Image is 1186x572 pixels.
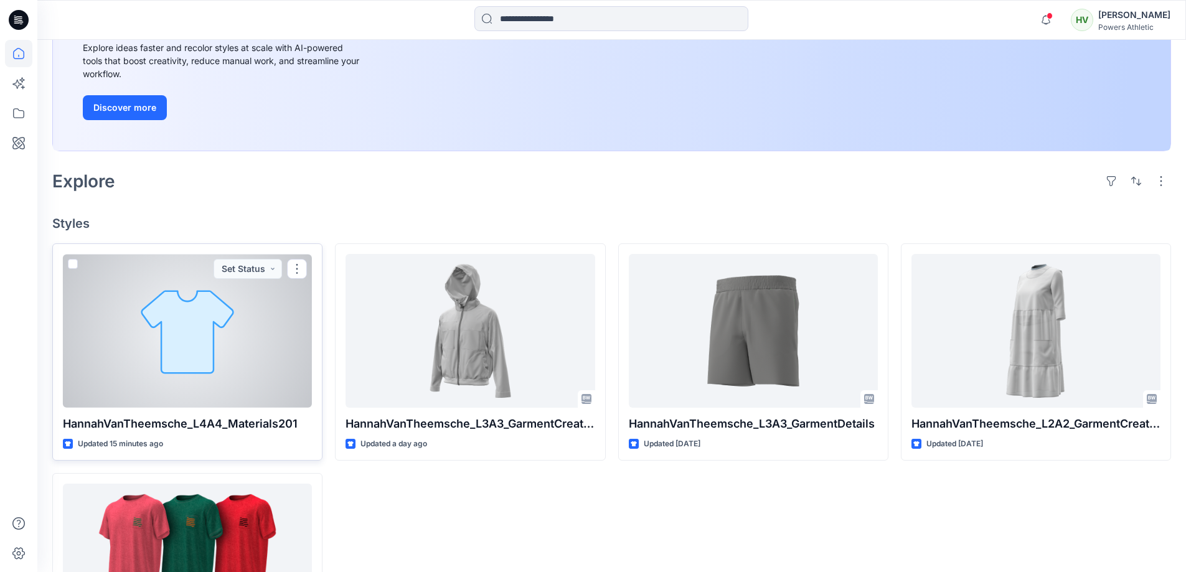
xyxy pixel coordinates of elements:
[52,171,115,191] h2: Explore
[911,415,1160,433] p: HannahVanTheemsche_L2A2_GarmentCreation
[629,254,878,408] a: HannahVanTheemsche_L3A3_GarmentDetails
[926,438,983,451] p: Updated [DATE]
[1098,7,1170,22] div: [PERSON_NAME]
[63,415,312,433] p: HannahVanTheemsche_L4A4_Materials201
[346,415,595,433] p: HannahVanTheemsche_L3A3_GarmentCreation
[346,254,595,408] a: HannahVanTheemsche_L3A3_GarmentCreation
[52,216,1171,231] h4: Styles
[644,438,700,451] p: Updated [DATE]
[78,438,163,451] p: Updated 15 minutes ago
[83,95,167,120] button: Discover more
[1098,22,1170,32] div: Powers Athletic
[911,254,1160,408] a: HannahVanTheemsche_L2A2_GarmentCreation
[360,438,427,451] p: Updated a day ago
[63,254,312,408] a: HannahVanTheemsche_L4A4_Materials201
[83,41,363,80] div: Explore ideas faster and recolor styles at scale with AI-powered tools that boost creativity, red...
[1071,9,1093,31] div: HV
[83,95,363,120] a: Discover more
[629,415,878,433] p: HannahVanTheemsche_L3A3_GarmentDetails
